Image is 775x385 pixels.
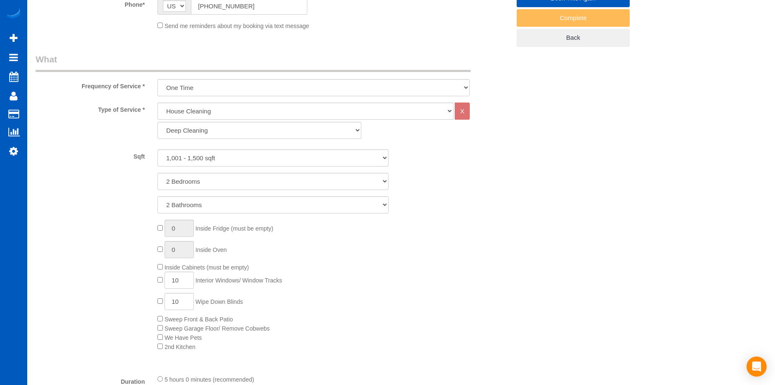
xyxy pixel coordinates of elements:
label: Sqft [29,149,151,161]
div: Open Intercom Messenger [747,357,767,377]
a: Back [517,29,630,46]
span: 5 hours 0 minutes (recommended) [165,376,254,383]
img: Automaid Logo [5,8,22,20]
span: Inside Cabinets (must be empty) [165,264,249,271]
span: We Have Pets [165,334,202,341]
span: Sweep Garage Floor/ Remove Cobwebs [165,325,270,332]
span: Inside Oven [196,246,227,253]
label: Type of Service * [29,103,151,114]
span: Send me reminders about my booking via text message [165,23,309,29]
span: Sweep Front & Back Patio [165,316,233,323]
span: 2nd Kitchen [165,344,196,350]
label: Frequency of Service * [29,79,151,90]
span: Wipe Down Blinds [196,298,243,305]
legend: What [36,53,471,72]
span: Inside Fridge (must be empty) [196,225,273,232]
span: Interior Windows/ Window Tracks [196,277,282,284]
